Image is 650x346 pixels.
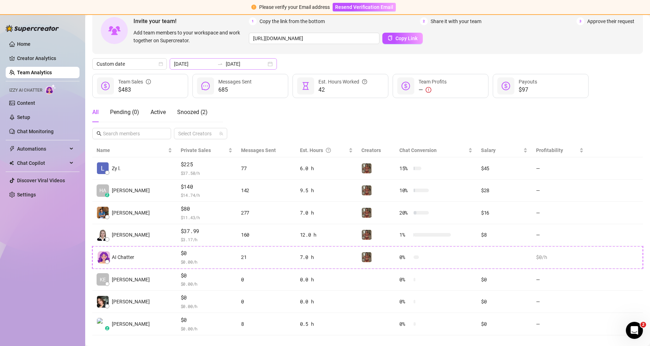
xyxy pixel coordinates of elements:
[532,291,588,313] td: —
[181,325,233,332] span: $ 0.00 /h
[300,146,347,154] div: Est. Hours
[326,146,331,154] span: question-circle
[92,108,99,117] div: All
[97,131,102,136] span: search
[399,320,411,328] span: 0 %
[362,78,367,86] span: question-circle
[241,231,291,239] div: 160
[17,114,30,120] a: Setup
[357,144,395,157] th: Creators
[481,186,528,194] div: $28
[17,192,36,198] a: Settings
[97,59,163,69] span: Custom date
[300,320,353,328] div: 0.5 h
[112,231,150,239] span: [PERSON_NAME]
[241,320,291,328] div: 8
[201,82,210,90] span: message
[112,209,150,217] span: [PERSON_NAME]
[103,130,161,137] input: Search members
[97,318,109,330] img: Alva K
[112,276,150,283] span: [PERSON_NAME]
[395,36,417,41] span: Copy Link
[420,17,428,25] span: 2
[519,79,537,85] span: Payouts
[181,249,233,258] span: $0
[17,53,74,64] a: Creator Analytics
[133,29,246,44] span: Add team members to your workspace and work together on Supercreator.
[17,143,67,155] span: Automations
[399,298,411,306] span: 0 %
[399,253,411,261] span: 0 %
[181,271,233,280] span: $0
[17,157,67,169] span: Chat Copilot
[218,79,252,85] span: Messages Sent
[97,162,109,174] img: Zy lei
[181,169,233,177] span: $ 37.50 /h
[426,87,431,93] span: exclamation-circle
[17,70,52,75] a: Team Analytics
[241,298,291,306] div: 0
[174,60,214,68] input: Start date
[181,293,233,302] span: $0
[532,202,588,224] td: —
[259,3,330,11] div: Please verify your Email address
[218,86,252,94] span: 685
[151,109,166,115] span: Active
[362,252,372,262] img: Greek
[399,147,437,153] span: Chat Conversion
[118,78,151,86] div: Team Sales
[181,280,233,287] span: $ 0.00 /h
[9,87,42,94] span: Izzy AI Chatter
[110,108,139,117] div: Pending ( 0 )
[532,180,588,202] td: —
[181,205,233,213] span: $80
[300,253,353,261] div: 7.0 h
[251,5,256,10] span: exclamation-circle
[532,269,588,291] td: —
[92,144,176,157] th: Name
[481,276,528,283] div: $0
[300,209,353,217] div: 7.0 h
[399,276,411,283] span: 0 %
[532,224,588,247] td: —
[481,298,528,306] div: $0
[399,186,411,194] span: 10 %
[97,296,109,308] img: MK Bautista
[217,61,223,67] span: swap-right
[219,131,223,136] span: team
[502,82,510,90] span: dollar-circle
[9,146,15,152] span: thunderbolt
[333,3,396,11] button: Resend Verification Email
[97,146,166,154] span: Name
[112,164,121,172] span: Zy l.
[300,231,353,239] div: 12.0 h
[362,208,372,218] img: Greek
[382,33,423,44] button: Copy Link
[112,253,134,261] span: AI Chatter
[481,147,496,153] span: Salary
[362,230,372,240] img: Greek
[419,86,447,94] div: —
[133,17,249,26] span: Invite your team!
[97,207,109,218] img: Chester Tagayun…
[17,178,65,183] a: Discover Viral Videos
[419,79,447,85] span: Team Profits
[532,313,588,335] td: —
[301,82,310,90] span: hourglass
[532,157,588,180] td: —
[300,276,353,283] div: 0.0 h
[519,86,537,94] span: $97
[388,36,393,40] span: copy
[241,186,291,194] div: 142
[181,236,233,243] span: $ 3.17 /h
[17,100,35,106] a: Content
[626,322,643,339] iframe: Intercom live chat
[99,186,106,194] span: HA
[6,25,59,32] img: logo-BBDzfeDw.svg
[431,17,481,25] span: Share it with your team
[105,193,109,197] div: z
[9,161,14,166] img: Chat Copilot
[97,229,109,241] img: frances moya
[399,164,411,172] span: 15 %
[105,326,109,330] div: z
